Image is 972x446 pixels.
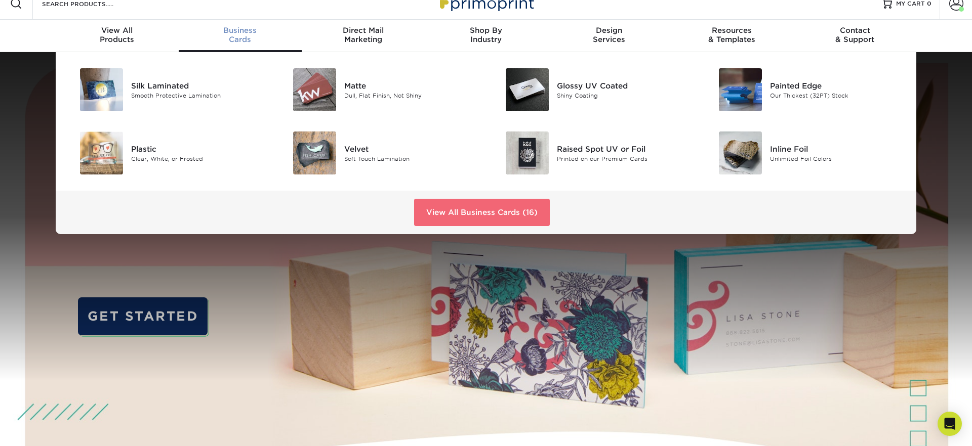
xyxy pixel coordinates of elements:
[179,26,302,44] div: Cards
[131,80,265,91] div: Silk Laminated
[56,26,179,44] div: Products
[293,68,336,111] img: Matte Business Cards
[344,143,478,154] div: Velvet
[770,154,904,163] div: Unlimited Foil Colors
[293,131,336,174] img: Velvet Business Cards
[557,91,691,100] div: Shiny Coating
[425,20,548,52] a: Shop ByIndustry
[557,80,691,91] div: Glossy UV Coated
[547,26,670,35] span: Design
[547,20,670,52] a: DesignServices
[793,26,916,44] div: & Support
[414,199,550,226] a: View All Business Cards (16)
[719,68,762,111] img: Painted Edge Business Cards
[179,26,302,35] span: Business
[506,68,549,111] img: Glossy UV Coated Business Cards
[707,127,905,179] a: Inline Foil Business Cards Inline Foil Unlimited Foil Colors
[770,91,904,100] div: Our Thickest (32PT) Stock
[670,20,793,52] a: Resources& Templates
[344,91,478,100] div: Dull, Flat Finish, Not Shiny
[131,154,265,163] div: Clear, White, or Frosted
[425,26,548,44] div: Industry
[719,131,762,174] img: Inline Foil Business Cards
[80,131,123,174] img: Plastic Business Cards
[281,127,479,179] a: Velvet Business Cards Velvet Soft Touch Lamination
[344,80,478,91] div: Matte
[557,143,691,154] div: Raised Spot UV or Foil
[938,412,962,436] div: Open Intercom Messenger
[68,127,266,179] a: Plastic Business Cards Plastic Clear, White, or Frosted
[494,64,692,115] a: Glossy UV Coated Business Cards Glossy UV Coated Shiny Coating
[506,131,549,174] img: Raised Spot UV or Foil Business Cards
[770,80,904,91] div: Painted Edge
[547,26,670,44] div: Services
[670,26,793,44] div: & Templates
[56,20,179,52] a: View AllProducts
[68,64,266,115] a: Silk Laminated Business Cards Silk Laminated Smooth Protective Lamination
[793,26,916,35] span: Contact
[302,20,425,52] a: Direct MailMarketing
[557,154,691,163] div: Printed on our Premium Cards
[131,143,265,154] div: Plastic
[131,91,265,100] div: Smooth Protective Lamination
[770,143,904,154] div: Inline Foil
[425,26,548,35] span: Shop By
[302,26,425,35] span: Direct Mail
[80,68,123,111] img: Silk Laminated Business Cards
[179,20,302,52] a: BusinessCards
[793,20,916,52] a: Contact& Support
[670,26,793,35] span: Resources
[707,64,905,115] a: Painted Edge Business Cards Painted Edge Our Thickest (32PT) Stock
[344,154,478,163] div: Soft Touch Lamination
[494,127,692,179] a: Raised Spot UV or Foil Business Cards Raised Spot UV or Foil Printed on our Premium Cards
[56,26,179,35] span: View All
[302,26,425,44] div: Marketing
[281,64,479,115] a: Matte Business Cards Matte Dull, Flat Finish, Not Shiny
